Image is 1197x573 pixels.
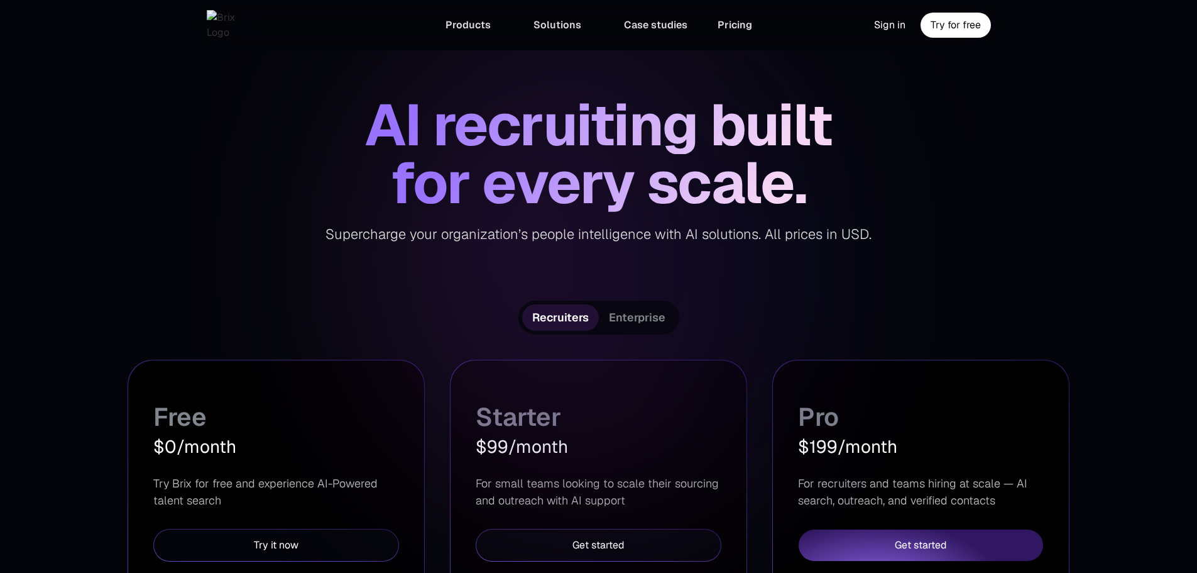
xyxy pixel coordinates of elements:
[616,13,695,38] a: Case studies
[866,13,913,38] div: Sign in
[798,411,1044,423] h3: Pro
[895,538,947,553] span: Get started
[207,10,243,40] img: Brix Logo
[921,13,991,38] a: Try for free
[476,411,721,423] h3: Starter
[718,20,752,30] span: Pricing
[532,310,589,325] span: Recruiters
[710,13,760,38] a: Pricing
[476,433,721,460] div: $99/month
[798,433,1044,460] div: $199/month
[798,475,1044,509] p: For recruiters and teams hiring at scale — AI search, outreach, and verified contacts
[476,475,721,509] p: For small teams looking to scale their sourcing and outreach with AI support
[364,96,832,154] div: AI recruiting built
[624,20,687,30] span: Case studies
[153,475,399,509] p: Try Brix for free and experience AI-Powered talent search
[609,310,665,325] span: Enterprise
[390,154,807,212] div: for every scale.
[533,20,581,30] span: Solutions
[153,411,399,423] h3: Free
[325,212,872,244] div: Supercharge your organization’s people intelligence with AI solutions. All prices in USD.
[476,529,721,562] button: Get started
[153,529,399,562] button: Try it now
[153,433,399,460] div: $0/month
[572,538,625,553] span: Get started
[254,538,298,553] span: Try it now
[445,20,491,30] span: Products
[798,529,1044,562] button: Get started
